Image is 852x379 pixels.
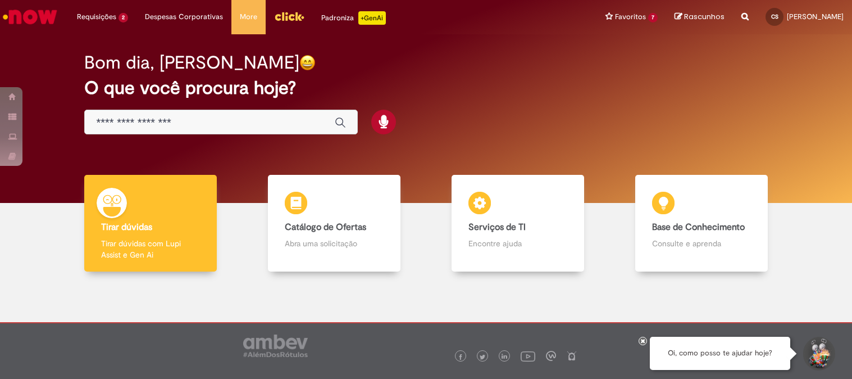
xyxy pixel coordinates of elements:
[521,349,535,363] img: logo_footer_youtube.png
[84,78,767,98] h2: O que você procura hoje?
[274,8,304,25] img: click_logo_yellow_360x200.png
[546,351,556,361] img: logo_footer_workplace.png
[684,11,725,22] span: Rascunhos
[650,337,790,370] div: Oi, como posso te ajudar hoje?
[243,175,426,272] a: Catálogo de Ofertas Abra uma solicitação
[468,222,526,233] b: Serviços de TI
[502,354,507,360] img: logo_footer_linkedin.png
[243,335,308,357] img: logo_footer_ambev_rotulo_gray.png
[240,11,257,22] span: More
[145,11,223,22] span: Despesas Corporativas
[77,11,116,22] span: Requisições
[426,175,610,272] a: Serviços de TI Encontre ajuda
[84,53,299,73] h2: Bom dia, [PERSON_NAME]
[675,12,725,22] a: Rascunhos
[285,222,366,233] b: Catálogo de Ofertas
[771,13,778,20] span: CS
[801,337,835,371] button: Iniciar Conversa de Suporte
[652,222,745,233] b: Base de Conhecimento
[321,11,386,25] div: Padroniza
[787,12,844,21] span: [PERSON_NAME]
[480,354,485,360] img: logo_footer_twitter.png
[101,222,152,233] b: Tirar dúvidas
[119,13,128,22] span: 2
[458,354,463,360] img: logo_footer_facebook.png
[358,11,386,25] p: +GenAi
[59,175,243,272] a: Tirar dúvidas Tirar dúvidas com Lupi Assist e Gen Ai
[609,175,793,272] a: Base de Conhecimento Consulte e aprenda
[615,11,646,22] span: Favoritos
[468,238,567,249] p: Encontre ajuda
[101,238,200,260] p: Tirar dúvidas com Lupi Assist e Gen Ai
[567,351,577,361] img: logo_footer_naosei.png
[652,238,751,249] p: Consulte e aprenda
[285,238,384,249] p: Abra uma solicitação
[648,13,658,22] span: 7
[299,55,316,71] img: happy-face.png
[1,6,59,28] img: ServiceNow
